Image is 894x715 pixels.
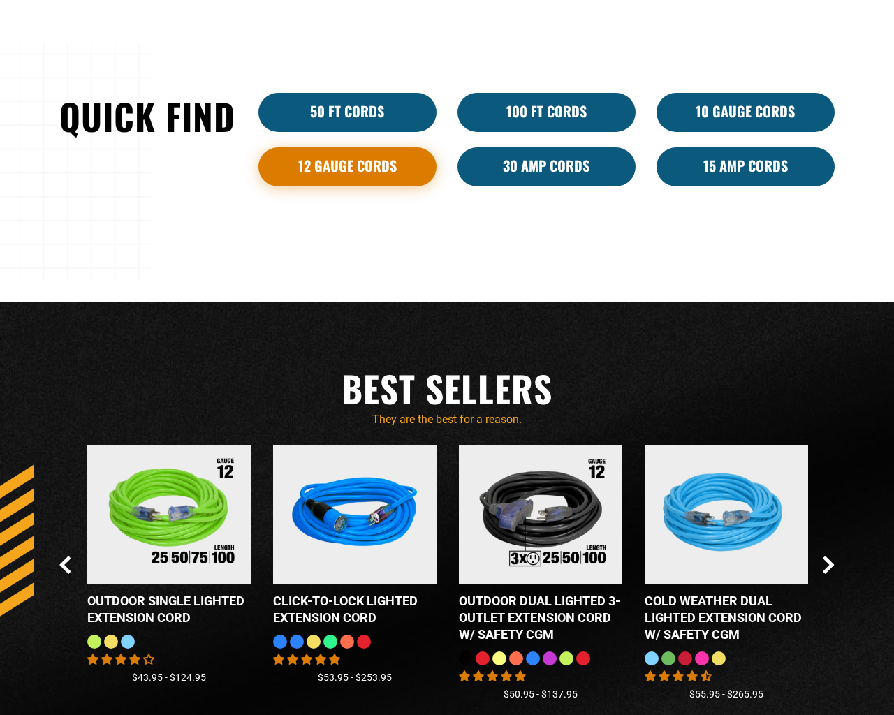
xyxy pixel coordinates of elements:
[645,593,808,643] div: Cold Weather Dual Lighted Extension Cord w/ Safety CGM
[645,670,712,683] span: 4.62 stars
[258,93,437,132] a: 50 ft cords
[273,445,437,635] a: blue Click-to-Lock Lighted Extension Cord
[645,445,808,651] a: Light Blue Cold Weather Dual Lighted Extension Cord w/ Safety CGM
[457,147,636,186] a: 30 Amp Cords
[59,93,237,140] h2: Quick Find
[657,147,835,186] a: 15 Amp Cords
[87,593,251,626] div: Outdoor Single Lighted Extension Cord
[59,556,71,574] button: Previous
[645,687,808,702] div: $55.95 - $265.95
[648,443,805,585] img: Light Blue
[277,443,434,585] img: blue
[823,556,835,574] button: Next
[273,670,437,685] div: $53.95 - $253.95
[273,593,437,626] div: Click-to-Lock Lighted Extension Cord
[459,687,622,702] div: $50.95 - $137.95
[459,593,622,643] div: Outdoor Dual Lighted 3-Outlet Extension Cord w/ Safety CGM
[59,411,835,428] p: They are the best for a reason.
[462,443,620,585] img: Outdoor Dual Lighted 3-Outlet Extension Cord w/ Safety CGM
[87,670,251,685] div: $43.95 - $124.95
[657,93,835,132] a: 10 Gauge Cords
[59,365,835,412] h2: Best Sellers
[459,445,622,651] a: Outdoor Dual Lighted 3-Outlet Extension Cord w/ Safety CGM Outdoor Dual Lighted 3-Outlet Extensio...
[91,443,248,585] img: Outdoor Single Lighted Extension Cord
[258,147,437,186] a: 12 Gauge Cords
[87,653,154,666] span: 4.00 stars
[457,93,636,132] a: 100 Ft Cords
[273,653,340,666] span: 4.87 stars
[459,670,526,683] span: 4.80 stars
[87,445,251,635] a: Outdoor Single Lighted Extension Cord Outdoor Single Lighted Extension Cord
